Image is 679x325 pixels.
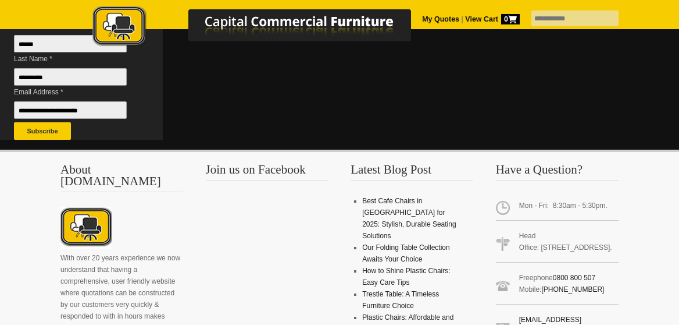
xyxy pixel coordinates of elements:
[60,6,467,52] a: Capital Commercial Furniture Logo
[60,164,183,192] h3: About [DOMAIN_NAME]
[541,285,604,294] a: [PHONE_NUMBER]
[496,267,619,305] span: Freephone Mobile:
[206,195,357,323] iframe: fb:page Facebook Social Plugin
[14,35,127,52] input: First Name *
[60,207,112,249] img: About CCFNZ Logo
[14,68,127,86] input: Last Name *
[14,53,136,65] span: Last Name *
[362,243,450,263] a: Our Folding Table Collection Awaits Your Choice
[14,86,136,98] span: Email Address *
[465,15,520,23] strong: View Cart
[496,195,619,221] span: Mon - Fri: 8:30am - 5:30pm.
[362,267,450,287] a: How to Shine Plastic Chairs: Easy Care Tips
[206,164,328,181] h3: Join us on Facebook
[501,14,520,24] span: 0
[14,122,71,140] button: Subscribe
[351,164,473,181] h3: Latest Blog Post
[362,197,456,240] a: Best Cafe Chairs in [GEOGRAPHIC_DATA] for 2025: Stylish, Durable Seating Solutions
[553,274,595,282] a: 0800 800 507
[14,101,127,119] input: Email Address *
[60,6,467,48] img: Capital Commercial Furniture Logo
[496,225,619,263] span: Head Office: [STREET_ADDRESS].
[496,164,619,181] h3: Have a Question?
[463,15,520,23] a: View Cart0
[362,290,439,310] a: Trestle Table: A Timeless Furniture Choice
